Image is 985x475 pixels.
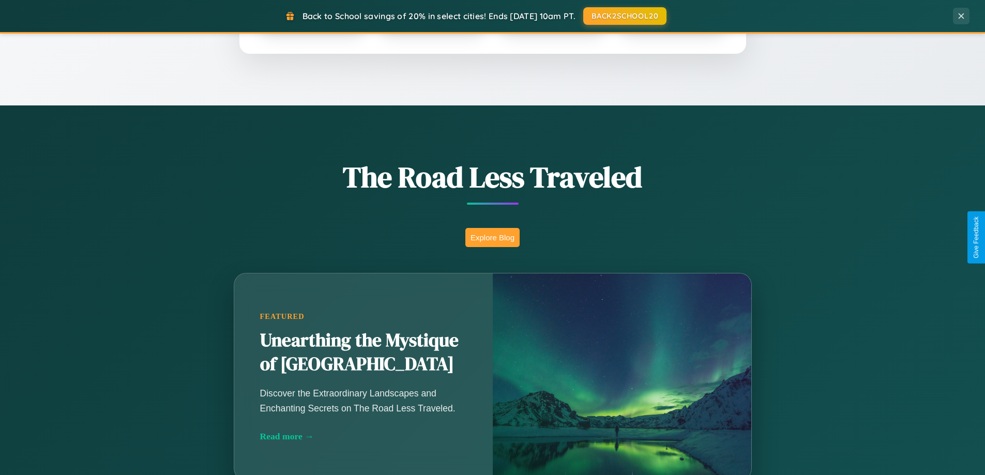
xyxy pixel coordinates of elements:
[260,329,467,376] h2: Unearthing the Mystique of [GEOGRAPHIC_DATA]
[183,157,803,197] h1: The Road Less Traveled
[302,11,575,21] span: Back to School savings of 20% in select cities! Ends [DATE] 10am PT.
[465,228,520,247] button: Explore Blog
[260,386,467,415] p: Discover the Extraordinary Landscapes and Enchanting Secrets on The Road Less Traveled.
[260,431,467,442] div: Read more →
[973,217,980,258] div: Give Feedback
[260,312,467,321] div: Featured
[583,7,666,25] button: BACK2SCHOOL20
